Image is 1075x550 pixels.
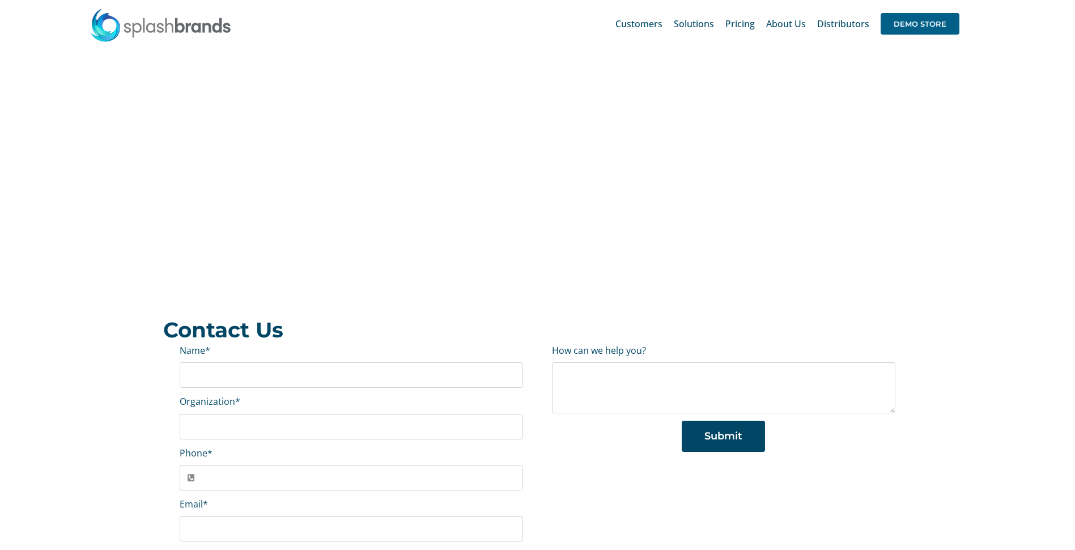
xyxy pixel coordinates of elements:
a: Customers [615,6,662,42]
span: Submit [704,430,742,442]
button: Submit [682,421,765,452]
abbr: required [203,498,208,510]
span: Distributors [817,19,869,28]
span: Customers [615,19,662,28]
h2: Contact Us [163,319,912,341]
abbr: required [235,395,240,408]
span: Solutions [674,19,714,28]
img: SplashBrands.com Logo [90,8,232,42]
a: Previous Page [853,287,917,298]
a: Distributors [817,6,869,42]
a: Pricing [725,6,755,42]
abbr: required [205,344,210,357]
span: Pricing [725,19,755,28]
label: Name [180,344,210,357]
span: DEMO STORE [881,13,959,35]
label: Phone [180,447,213,459]
span: About Us [766,19,806,28]
label: How can we help you? [552,344,646,357]
a: DEMO STORE [881,6,959,42]
label: Email [180,498,208,510]
label: Organization [180,395,240,408]
nav: Main Menu [615,6,959,42]
abbr: required [207,447,213,459]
